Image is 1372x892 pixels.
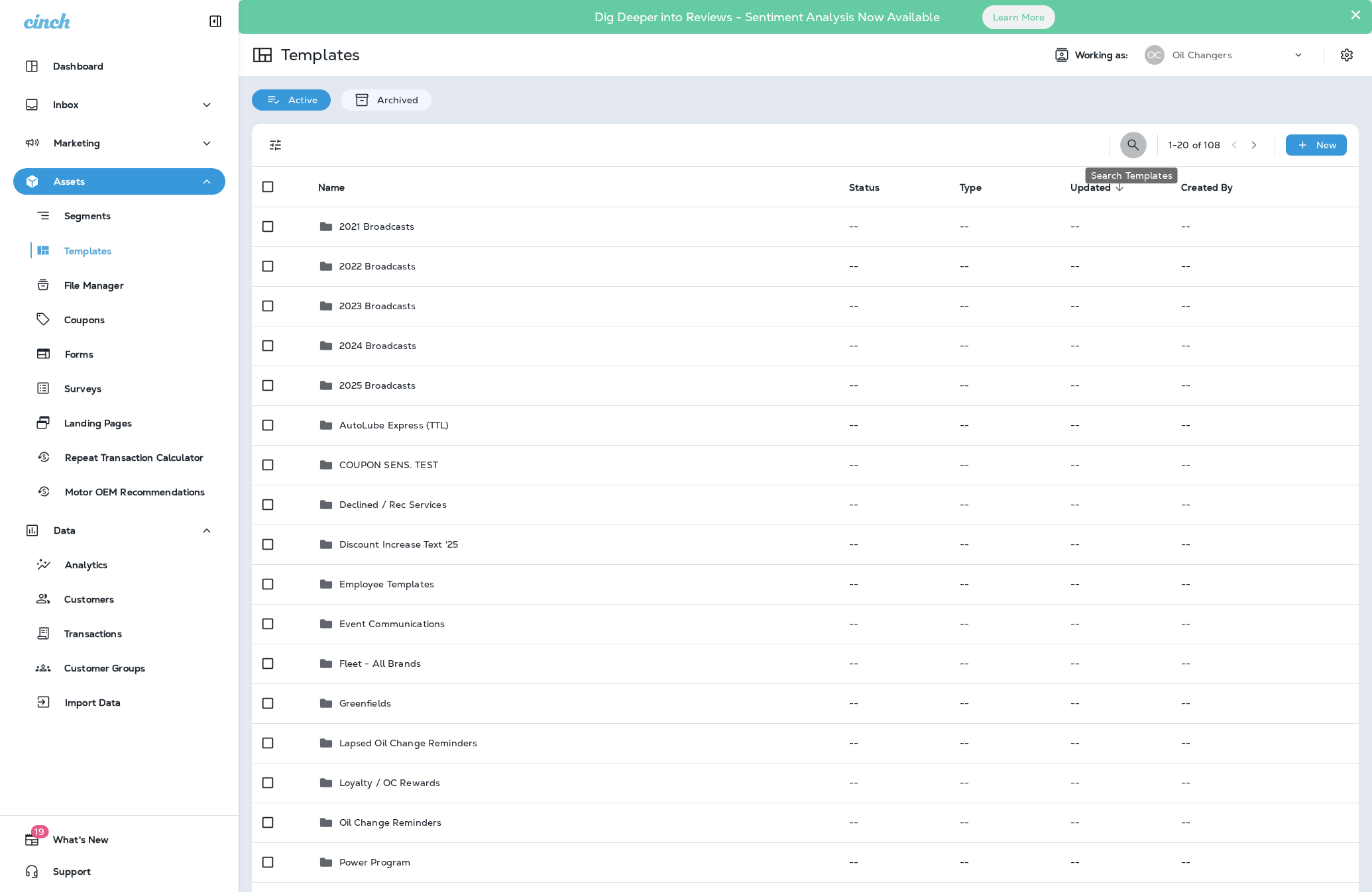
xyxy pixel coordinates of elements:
[949,723,1060,763] td: --
[838,524,949,564] td: --
[949,683,1060,723] td: --
[1171,286,1359,326] td: --
[838,485,949,524] td: --
[949,246,1060,286] td: --
[1171,405,1359,445] td: --
[13,271,225,299] button: File Manager
[1060,604,1171,644] td: --
[13,409,225,436] button: Landing Pages
[53,99,78,110] p: Inbox
[1060,803,1171,842] td: --
[54,525,76,536] p: Data
[1060,485,1171,524] td: --
[13,517,225,544] button: Data
[1316,140,1337,150] p: New
[13,201,225,230] button: Segments
[1060,723,1171,763] td: --
[1171,803,1359,842] td: --
[838,723,949,763] td: --
[838,842,949,882] td: --
[1171,644,1359,683] td: --
[1181,181,1250,193] span: Created By
[949,803,1060,842] td: --
[838,246,949,286] td: --
[1060,286,1171,326] td: --
[838,405,949,445] td: --
[339,221,415,232] p: 2021 Broadcasts
[949,644,1060,683] td: --
[339,658,422,669] p: Fleet - All Brands
[54,138,100,148] p: Marketing
[1181,182,1233,193] span: Created By
[949,207,1060,246] td: --
[339,261,416,272] p: 2022 Broadcasts
[51,594,114,607] p: Customers
[1145,45,1165,65] div: OC
[838,564,949,604] td: --
[1172,50,1232,60] p: Oil Changers
[1070,181,1128,193] span: Updated
[1169,140,1221,150] div: 1 - 20 of 108
[13,340,225,368] button: Forms
[1060,524,1171,564] td: --
[1060,326,1171,366] td: --
[53,61,103,72] p: Dashboard
[339,857,411,867] p: Power Program
[838,763,949,803] td: --
[1060,564,1171,604] td: --
[54,176,85,187] p: Assets
[949,326,1060,366] td: --
[838,604,949,644] td: --
[13,477,225,505] button: Motor OEM Recommendations
[30,825,48,838] span: 19
[13,91,225,118] button: Inbox
[1171,207,1359,246] td: --
[1171,763,1359,803] td: --
[1335,43,1359,67] button: Settings
[1060,405,1171,445] td: --
[13,688,225,716] button: Import Data
[51,628,122,641] p: Transactions
[1060,246,1171,286] td: --
[1171,366,1359,405] td: --
[318,182,345,193] span: Name
[960,181,999,193] span: Type
[371,95,418,105] p: Archived
[51,315,105,327] p: Coupons
[838,286,949,326] td: --
[13,585,225,613] button: Customers
[949,842,1060,882] td: --
[960,182,982,193] span: Type
[556,15,978,19] p: Dig Deeper into Reviews - Sentiment Analysis Now Available
[1060,763,1171,803] td: --
[13,305,225,333] button: Coupons
[51,280,124,293] p: File Manager
[13,130,225,156] button: Marketing
[51,246,111,258] p: Templates
[51,383,101,396] p: Surveys
[949,485,1060,524] td: --
[1349,4,1362,25] button: Close
[262,132,289,158] button: Filters
[40,866,91,882] span: Support
[282,95,317,105] p: Active
[1171,604,1359,644] td: --
[849,182,880,193] span: Status
[1171,524,1359,564] td: --
[1060,842,1171,882] td: --
[13,858,225,885] button: Support
[1171,445,1359,485] td: --
[339,817,442,828] p: Oil Change Reminders
[1171,246,1359,286] td: --
[13,654,225,681] button: Customer Groups
[1171,842,1359,882] td: --
[13,236,225,264] button: Templates
[339,579,435,589] p: Employee Templates
[339,499,447,510] p: Declined / Rec Services
[339,539,459,550] p: Discount Increase Text '25
[1060,683,1171,723] td: --
[849,181,897,193] span: Status
[40,834,109,850] span: What's New
[13,550,225,578] button: Analytics
[339,420,449,430] p: AutoLube Express (TTL)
